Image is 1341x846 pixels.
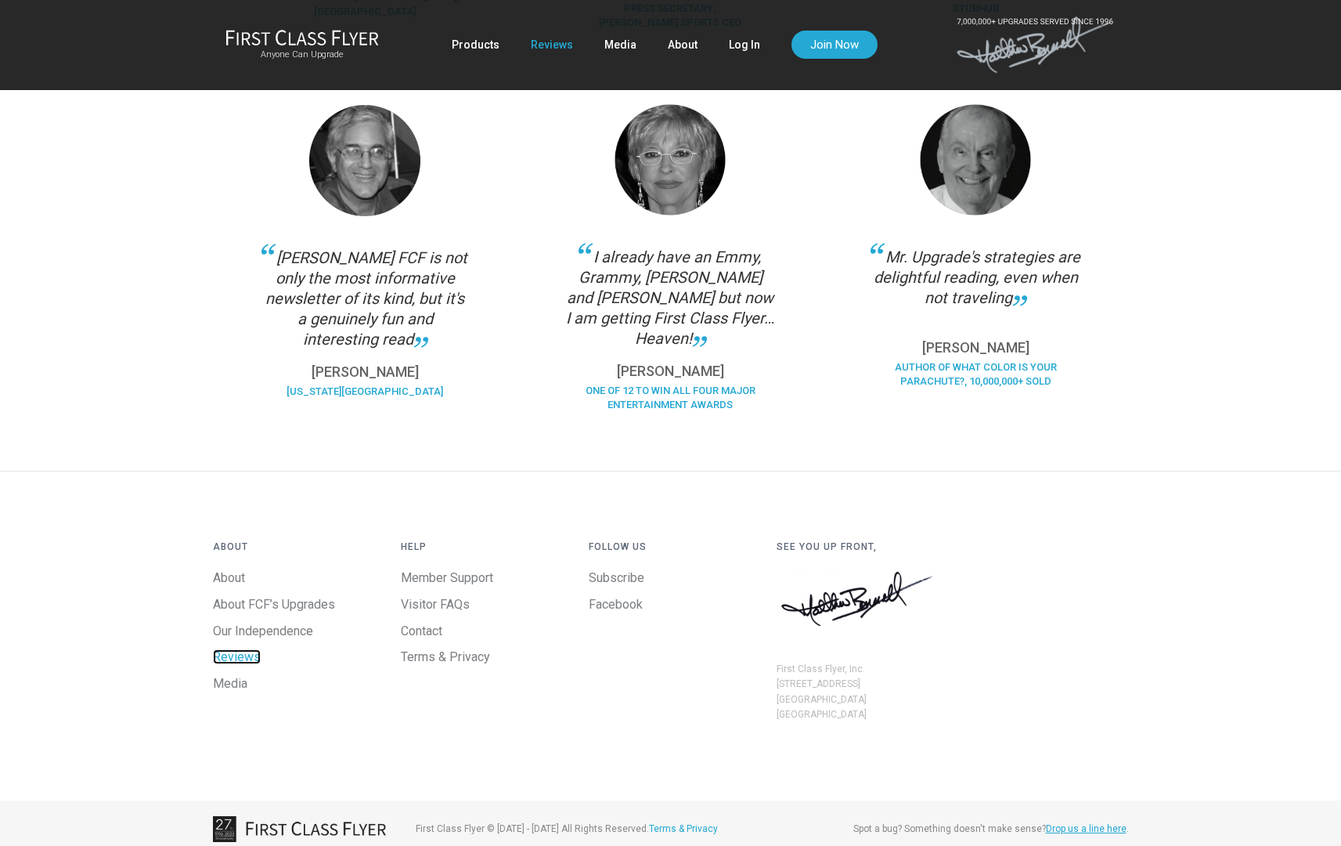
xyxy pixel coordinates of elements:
a: Join Now [791,31,878,59]
p: [PERSON_NAME] [870,341,1081,355]
img: logo_orange.svg [25,25,38,38]
div: Author of What Color is Your Parachute?, 10,000,000+ sold [870,360,1081,400]
div: [US_STATE][GEOGRAPHIC_DATA] [260,385,471,410]
div: Spot a bug? Something doesn't make sense? . [824,822,1129,837]
img: tab_keywords_by_traffic_grey.svg [156,91,168,103]
div: First Class Flyer, Inc. [777,662,941,677]
img: First Class Flyer [225,29,379,45]
div: [PERSON_NAME] FCF is not only the most informative newsletter of its kind, but it's a genuinely f... [260,248,471,349]
a: Facebook [589,597,643,612]
a: About [668,31,698,59]
a: About [213,570,245,585]
div: I already have an Emmy, Grammy, [PERSON_NAME] and [PERSON_NAME] but now I am getting First Class ... [564,247,776,349]
div: First Class Flyer © [DATE] - [DATE] All Rights Reserved. [404,822,811,837]
a: First Class FlyerAnyone Can Upgrade [225,29,379,60]
a: Media [213,676,247,691]
div: Domain: [DOMAIN_NAME] [41,41,172,53]
a: Terms & Privacy [401,649,490,664]
img: richardbolles_3x_480-bw.png [920,104,1031,215]
a: Subscribe [589,570,644,585]
div: Mr. Upgrade's strategies are delightful reading, even when not traveling [870,247,1081,325]
img: tab_domain_overview_orange.svg [42,91,55,103]
h4: Follow Us [589,542,753,552]
a: Member Support [401,570,493,585]
a: Reviews [531,31,573,59]
a: Reviews [213,649,261,664]
p: [PERSON_NAME] [564,364,776,378]
img: website_grey.svg [25,41,38,53]
a: Terms & Privacy [649,823,718,834]
img: Matthew J. Bennett [777,568,941,631]
div: Domain Overview [59,92,140,103]
div: [STREET_ADDRESS] [GEOGRAPHIC_DATA] [GEOGRAPHIC_DATA] [777,677,941,722]
h4: Help [401,542,565,552]
div: v 4.0.24 [44,25,77,38]
a: About FCF’s Upgrades [213,597,335,612]
a: Drop us a line here [1046,823,1127,834]
img: Beckerman.png [309,104,420,216]
a: Products [452,31,499,59]
div: Keywords by Traffic [173,92,264,103]
a: Log In [729,31,760,59]
img: ritamoreno_3x_480-bw.png [615,104,726,215]
p: [PERSON_NAME] [260,365,471,379]
a: Our Independence [213,624,313,638]
a: Contact [401,624,442,638]
h4: About [213,542,377,552]
small: Anyone Can Upgrade [225,49,379,60]
a: Media [604,31,636,59]
div: One of 12 to win all four major entertainment awards [564,384,776,424]
a: Visitor FAQs [401,597,470,612]
h4: See You Up Front, [777,542,941,552]
img: 27TH_FIRSTCLASSFLYER.png [213,816,393,842]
